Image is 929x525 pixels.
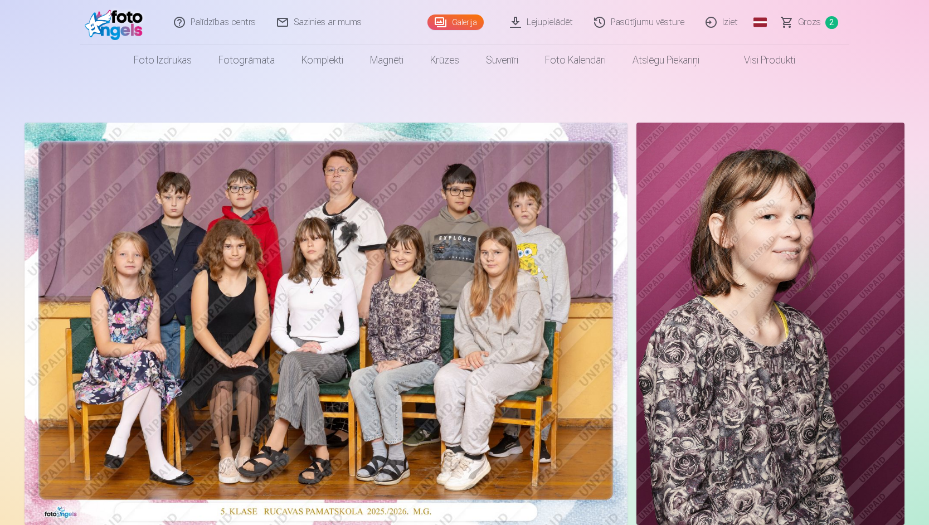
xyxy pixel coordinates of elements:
a: Suvenīri [473,45,532,76]
a: Komplekti [288,45,357,76]
img: /fa1 [85,4,149,40]
span: 2 [825,16,838,29]
a: Krūzes [417,45,473,76]
a: Foto izdrukas [120,45,205,76]
a: Galerija [427,14,484,30]
a: Magnēti [357,45,417,76]
a: Foto kalendāri [532,45,619,76]
a: Atslēgu piekariņi [619,45,713,76]
span: Grozs [798,16,821,29]
a: Visi produkti [713,45,809,76]
a: Fotogrāmata [205,45,288,76]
